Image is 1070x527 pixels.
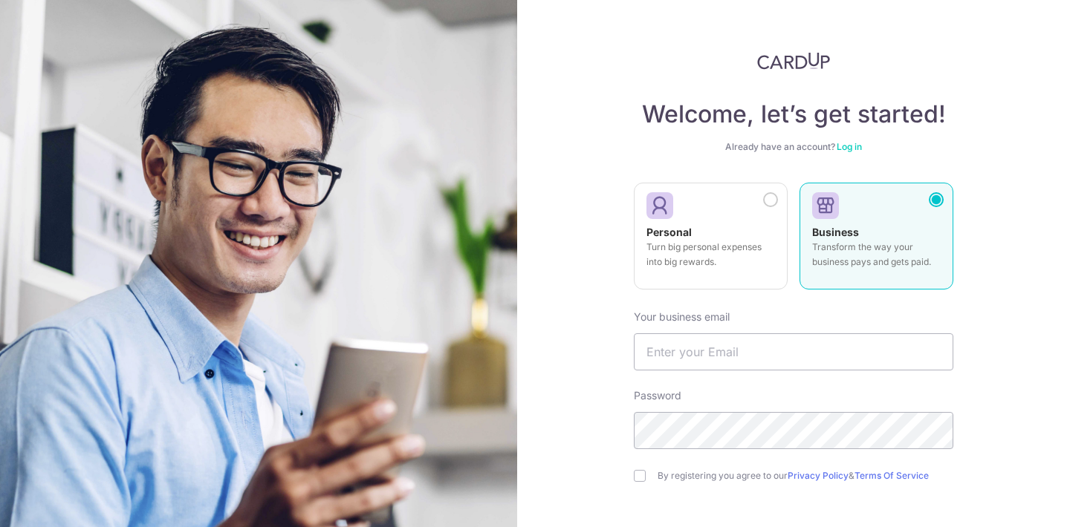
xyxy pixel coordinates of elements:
[812,240,941,269] p: Transform the way your business pays and gets paid.
[634,183,788,298] a: Personal Turn big personal expenses into big rewards.
[634,99,953,129] h4: Welcome, let’s get started!
[812,226,859,238] strong: Business
[634,388,681,403] label: Password
[634,310,730,324] label: Your business email
[800,183,953,298] a: Business Transform the way your business pays and gets paid.
[646,240,775,269] p: Turn big personal expenses into big rewards.
[788,470,849,481] a: Privacy Policy
[855,470,929,481] a: Terms Of Service
[634,333,953,370] input: Enter your Email
[757,52,830,70] img: CardUp Logo
[646,226,692,238] strong: Personal
[837,141,862,152] a: Log in
[658,470,953,482] label: By registering you agree to our &
[634,141,953,153] div: Already have an account?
